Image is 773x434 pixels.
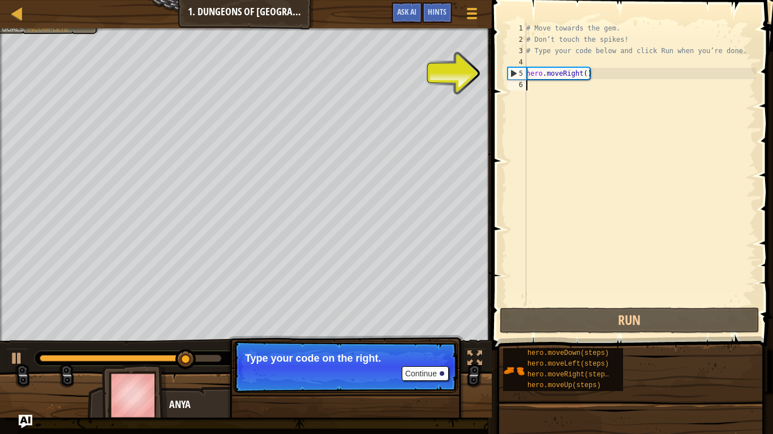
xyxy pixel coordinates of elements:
div: 5 [508,68,526,79]
span: hero.moveUp(steps) [527,381,601,389]
p: Type your code on the right. [245,353,446,364]
div: 3 [508,45,526,57]
div: 6 [508,79,526,90]
div: Anya [169,397,393,412]
img: portrait.png [503,360,525,381]
button: Ask AI [19,415,32,428]
div: 2 [508,34,526,45]
span: Hints [428,6,446,17]
div: 1 [508,23,526,34]
div: 4 [508,57,526,68]
button: Toggle fullscreen [463,348,486,371]
img: thang_avatar_frame.png [102,364,168,427]
button: Show game menu [458,2,486,29]
span: hero.moveLeft(steps) [527,360,609,368]
button: Run [500,307,759,333]
button: Continue [402,366,449,381]
span: Ask AI [397,6,416,17]
span: hero.moveDown(steps) [527,349,609,357]
span: hero.moveRight(steps) [527,371,613,379]
button: Ask AI [392,2,422,23]
button: Ctrl + P: Play [6,348,28,371]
